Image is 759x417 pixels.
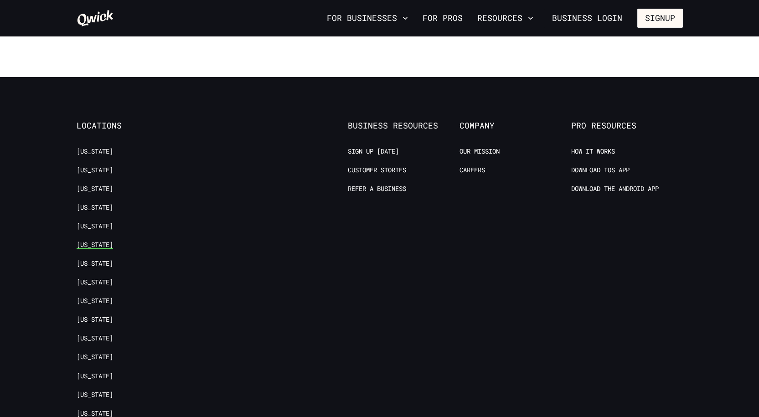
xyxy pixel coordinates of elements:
span: Locations [77,121,188,131]
a: [US_STATE] [77,147,113,156]
a: Business Login [544,9,630,28]
span: Company [460,121,571,131]
a: [US_STATE] [77,391,113,399]
a: [US_STATE] [77,241,113,249]
a: Download IOS App [571,166,630,175]
button: Resources [474,10,537,26]
a: How it Works [571,147,615,156]
a: [US_STATE] [77,166,113,175]
button: Signup [637,9,683,28]
a: Customer stories [348,166,406,175]
a: [US_STATE] [77,185,113,193]
span: Pro Resources [571,121,683,131]
span: Business Resources [348,121,460,131]
a: Refer a Business [348,185,406,193]
a: For Pros [419,10,466,26]
a: [US_STATE] [77,353,113,361]
a: [US_STATE] [77,259,113,268]
a: [US_STATE] [77,203,113,212]
a: [US_STATE] [77,334,113,343]
a: Download the Android App [571,185,659,193]
a: [US_STATE] [77,222,113,231]
a: [US_STATE] [77,278,113,287]
button: For Businesses [323,10,412,26]
a: [US_STATE] [77,297,113,305]
a: [US_STATE] [77,372,113,381]
a: [US_STATE] [77,315,113,324]
a: Our Mission [460,147,500,156]
a: Sign up [DATE] [348,147,399,156]
a: Careers [460,166,485,175]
